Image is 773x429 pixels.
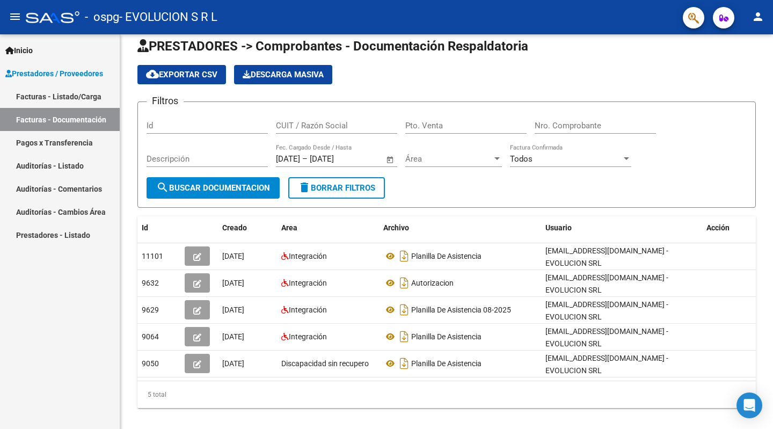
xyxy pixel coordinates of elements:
datatable-header-cell: Archivo [379,216,541,239]
span: [DATE] [222,359,244,368]
span: 11101 [142,252,163,260]
span: - EVOLUCION S R L [119,5,217,29]
span: [EMAIL_ADDRESS][DOMAIN_NAME] - EVOLUCION SRL [545,300,668,321]
datatable-header-cell: Area [277,216,379,239]
span: 9064 [142,332,159,341]
button: Buscar Documentacion [147,177,280,199]
span: Planilla De Asistencia 08-2025 [411,306,511,314]
span: [DATE] [222,279,244,287]
div: 5 total [137,381,756,408]
span: [DATE] [222,332,244,341]
mat-icon: delete [298,181,311,194]
span: Id [142,223,148,232]
i: Descargar documento [397,301,411,318]
input: Fecha inicio [276,154,300,164]
span: Planilla De Asistencia [411,332,482,341]
mat-icon: menu [9,10,21,23]
span: Exportar CSV [146,70,217,79]
h3: Filtros [147,93,184,108]
span: Prestadores / Proveedores [5,68,103,79]
mat-icon: cloud_download [146,68,159,81]
span: Usuario [545,223,572,232]
datatable-header-cell: Acción [702,216,756,239]
span: 9632 [142,279,159,287]
div: Open Intercom Messenger [736,392,762,418]
button: Open calendar [384,154,397,166]
i: Descargar documento [397,355,411,372]
app-download-masive: Descarga masiva de comprobantes (adjuntos) [234,65,332,84]
span: PRESTADORES -> Comprobantes - Documentación Respaldatoria [137,39,528,54]
span: [DATE] [222,252,244,260]
input: Fecha fin [310,154,362,164]
span: Inicio [5,45,33,56]
span: Planilla De Asistencia [411,359,482,368]
i: Descargar documento [397,328,411,345]
span: [EMAIL_ADDRESS][DOMAIN_NAME] - EVOLUCION SRL [545,327,668,348]
span: [EMAIL_ADDRESS][DOMAIN_NAME] - EVOLUCION SRL [545,273,668,294]
span: [EMAIL_ADDRESS][DOMAIN_NAME] - EVOLUCION SRL [545,354,668,375]
span: 9629 [142,306,159,314]
span: Descarga Masiva [243,70,324,79]
span: Archivo [383,223,409,232]
span: [DATE] [222,306,244,314]
span: Creado [222,223,247,232]
span: – [302,154,308,164]
span: Integración [289,306,327,314]
span: Autorizacion [411,279,454,287]
span: Todos [510,154,533,164]
button: Descarga Masiva [234,65,332,84]
span: Integración [289,252,327,260]
span: Discapacidad sin recupero [281,359,369,368]
span: [EMAIL_ADDRESS][DOMAIN_NAME] - EVOLUCION SRL [545,246,668,267]
button: Borrar Filtros [288,177,385,199]
span: Integración [289,332,327,341]
span: Borrar Filtros [298,183,375,193]
i: Descargar documento [397,274,411,292]
mat-icon: search [156,181,169,194]
datatable-header-cell: Usuario [541,216,702,239]
button: Exportar CSV [137,65,226,84]
span: Buscar Documentacion [156,183,270,193]
datatable-header-cell: Creado [218,216,277,239]
span: Planilla De Asistencia [411,252,482,260]
datatable-header-cell: Id [137,216,180,239]
span: 9050 [142,359,159,368]
span: - ospg [85,5,119,29]
span: Area [281,223,297,232]
mat-icon: person [752,10,764,23]
span: Área [405,154,492,164]
i: Descargar documento [397,248,411,265]
span: Acción [706,223,730,232]
span: Integración [289,279,327,287]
